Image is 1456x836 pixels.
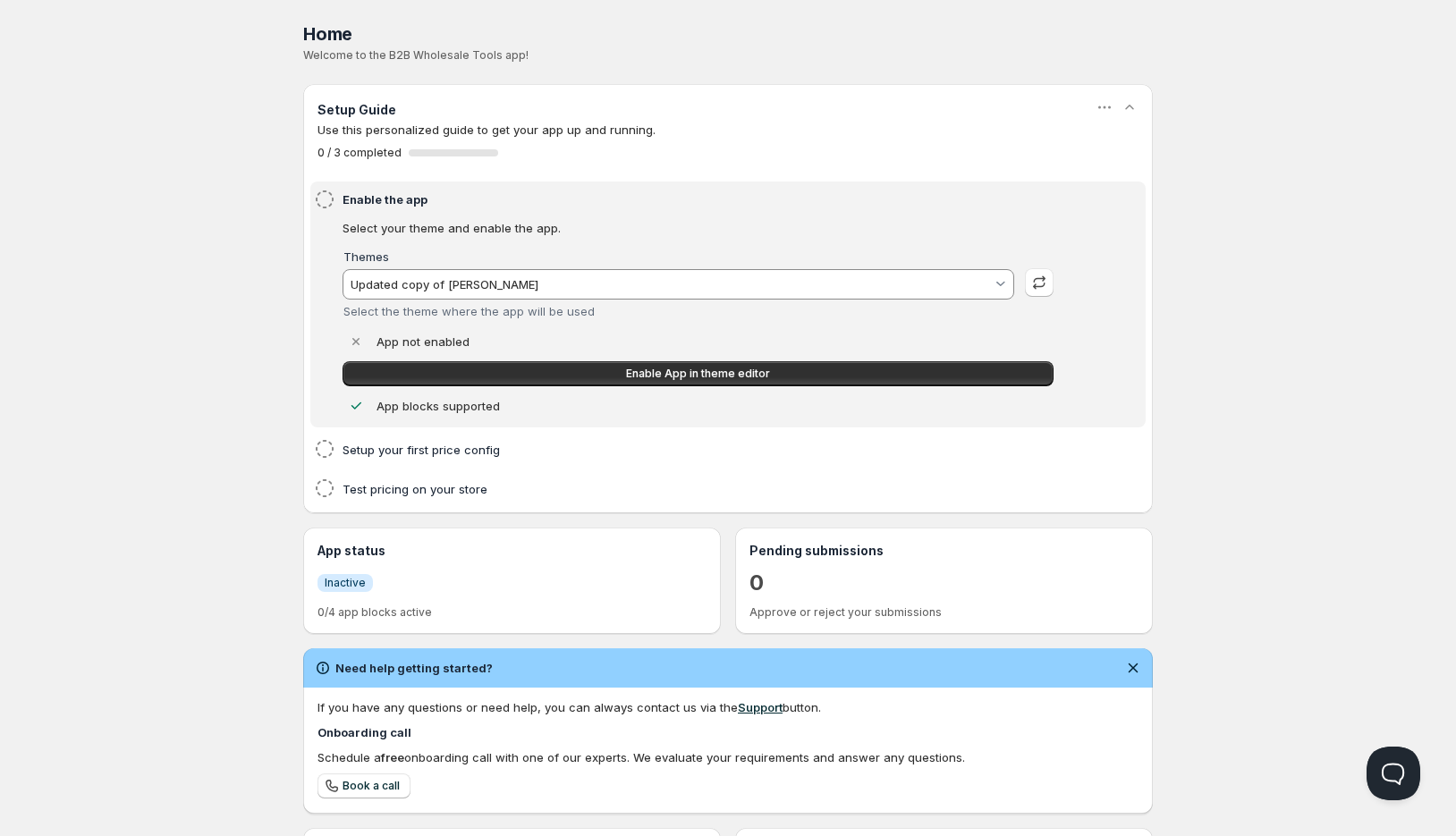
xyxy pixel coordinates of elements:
span: Book a call [343,779,400,793]
h3: Setup Guide [317,101,396,119]
p: App not enabled [377,333,470,350]
h4: Test pricing on your store [343,480,1059,498]
span: 0 / 3 completed [317,146,402,160]
h3: Pending submissions [749,542,1139,560]
p: Welcome to the B2B Wholesale Tools app! [303,48,1153,63]
p: App blocks supported [377,397,500,415]
a: 0 [749,569,764,597]
span: Home [303,23,352,45]
p: Use this personalized guide to get your app up and running. [317,121,1139,139]
a: InfoInactive [317,573,373,592]
p: Approve or reject your submissions [749,605,1139,620]
h4: Setup your first price config [343,441,1059,459]
h3: App status [317,542,707,560]
label: Themes [343,249,389,264]
h4: Enable the app [343,190,1059,208]
a: Book a call [317,773,411,798]
a: Enable App in theme editor [343,361,1054,386]
p: Select your theme and enable the app. [343,219,1054,237]
b: free [381,750,404,764]
span: Inactive [325,576,366,590]
span: Enable App in theme editor [626,367,770,381]
iframe: Help Scout Beacon - Open [1367,747,1420,800]
button: Dismiss notification [1121,655,1146,680]
p: 0/4 app blocks active [317,605,707,620]
div: Select the theme where the app will be used [343,304,1015,318]
div: Schedule a onboarding call with one of our experts. We evaluate your requirements and answer any ... [317,748,1139,766]
a: Support [738,700,783,714]
div: If you have any questions or need help, you can always contact us via the button. [317,698,1139,716]
h4: Onboarding call [317,723,1139,741]
h2: Need help getting started? [335,659,493,677]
